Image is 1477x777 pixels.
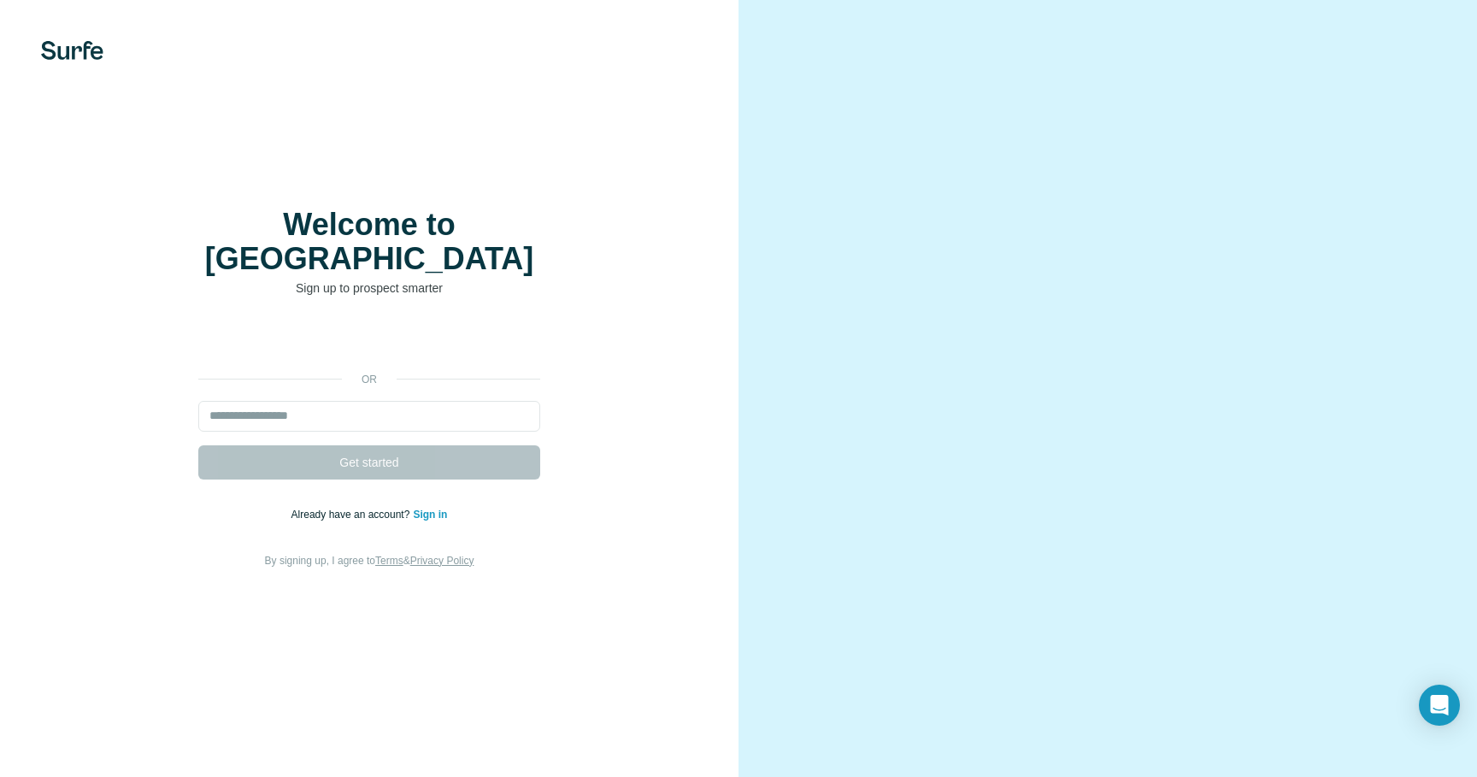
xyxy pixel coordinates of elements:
[342,372,397,387] p: or
[265,555,474,567] span: By signing up, I agree to &
[410,555,474,567] a: Privacy Policy
[190,322,549,360] iframe: Sign in with Google Button
[291,509,414,521] span: Already have an account?
[1419,685,1460,726] div: Open Intercom Messenger
[41,41,103,60] img: Surfe's logo
[198,280,540,297] p: Sign up to prospect smarter
[198,208,540,276] h1: Welcome to [GEOGRAPHIC_DATA]
[375,555,403,567] a: Terms
[413,509,447,521] a: Sign in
